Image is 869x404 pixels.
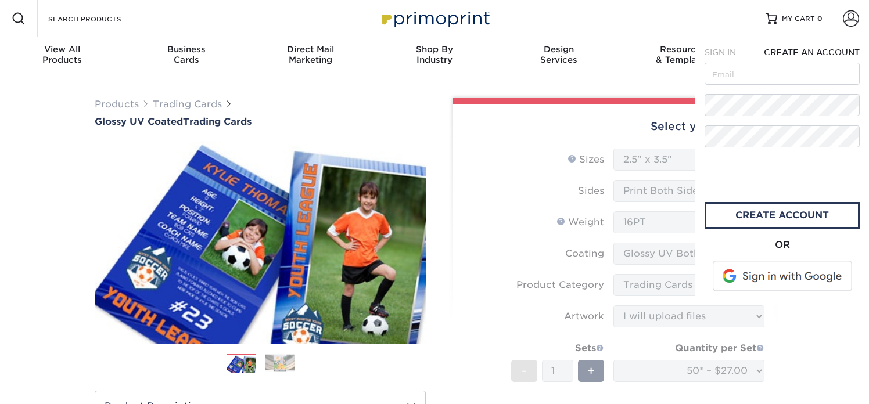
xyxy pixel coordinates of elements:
span: Design [497,44,621,55]
span: CREATE AN ACCOUNT [764,48,860,57]
div: & Templates [621,44,745,65]
div: Services [497,44,621,65]
input: Email [705,63,860,85]
span: SIGN IN [705,48,736,57]
a: Direct MailMarketing [248,37,372,74]
h1: Trading Cards [95,116,426,127]
span: MY CART [782,14,815,24]
a: Products [95,99,139,110]
img: Trading Cards 02 [265,354,295,372]
img: Glossy UV Coated 01 [95,128,426,357]
span: Shop By [372,44,497,55]
div: Cards [124,44,249,65]
div: OR [705,238,860,252]
iframe: reCAPTCHA [705,157,860,197]
a: Glossy UV CoatedTrading Cards [95,116,426,127]
div: Marketing [248,44,372,65]
a: Shop ByIndustry [372,37,497,74]
a: Resources& Templates [621,37,745,74]
img: Trading Cards 01 [227,354,256,374]
span: 0 [817,15,823,23]
span: Resources [621,44,745,55]
iframe: Intercom live chat [830,365,857,392]
a: BusinessCards [124,37,249,74]
div: Select your options: [462,104,765,149]
a: Trading Cards [153,99,222,110]
span: Direct Mail [248,44,372,55]
span: Business [124,44,249,55]
a: DesignServices [497,37,621,74]
input: SEARCH PRODUCTS..... [47,12,160,26]
a: CREATE ACCOUNT [705,202,860,229]
span: Glossy UV Coated [95,116,183,127]
div: Industry [372,44,497,65]
img: Primoprint [376,6,493,31]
